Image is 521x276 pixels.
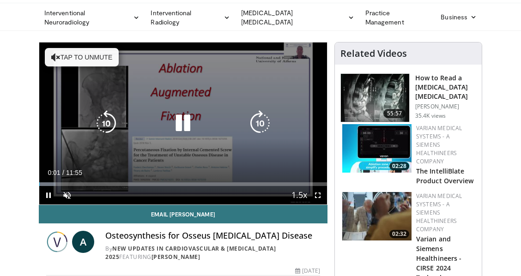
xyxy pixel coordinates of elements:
a: [PERSON_NAME] [151,253,200,261]
span: 55:57 [383,109,406,118]
a: Interventional Neuroradiology [39,8,145,27]
button: Playback Rate [290,186,309,204]
div: [DATE] [295,267,320,275]
a: New Updates in Cardiovascular & [MEDICAL_DATA] 2025 [105,245,276,261]
button: Pause [39,186,58,204]
div: By FEATURING [105,245,320,261]
a: [MEDICAL_DATA] [MEDICAL_DATA] [236,8,360,27]
button: Unmute [58,186,76,204]
img: c3af100c-e70b-45d5-a149-e8d9e5b4c33f.150x105_q85_crop-smart_upscale.jpg [342,192,412,240]
a: Email [PERSON_NAME] [39,205,327,223]
img: e21b9506-2e6f-46d3-a4b3-e183d5d2d9ac.150x105_q85_crop-smart_upscale.jpg [342,124,412,173]
a: 02:32 [342,192,412,240]
span: 0:01 [48,169,60,176]
h4: Osteosynthesis for Osseus [MEDICAL_DATA] Disease [105,231,320,241]
a: Business [435,8,482,26]
a: Interventional Radiology [145,8,236,27]
span: 11:55 [66,169,82,176]
span: 02:32 [389,230,409,238]
p: 35.4K views [415,112,446,120]
span: / [62,169,64,176]
a: Varian Medical Systems - A Siemens Healthineers Company [416,124,462,165]
h4: Related Videos [340,48,407,59]
a: Varian Medical Systems - A Siemens Healthineers Company [416,192,462,233]
div: Progress Bar [39,182,327,186]
img: New Updates in Cardiovascular & Interventional Radiology 2025 [46,231,68,253]
a: The IntelliBlate Product Overview [416,167,474,185]
a: 02:28 [342,124,412,173]
a: 55:57 How to Read a [MEDICAL_DATA] [MEDICAL_DATA] [PERSON_NAME] 35.4K views [340,73,476,122]
span: 02:28 [389,162,409,170]
button: Tap to unmute [45,48,119,66]
img: b47c832f-d84e-4c5d-8811-00369440eda2.150x105_q85_crop-smart_upscale.jpg [341,74,409,122]
p: [PERSON_NAME] [415,103,476,110]
h3: How to Read a [MEDICAL_DATA] [MEDICAL_DATA] [415,73,476,101]
button: Fullscreen [309,186,327,204]
video-js: Video Player [39,42,327,204]
a: A [72,231,94,253]
a: Practice Management [360,8,435,27]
